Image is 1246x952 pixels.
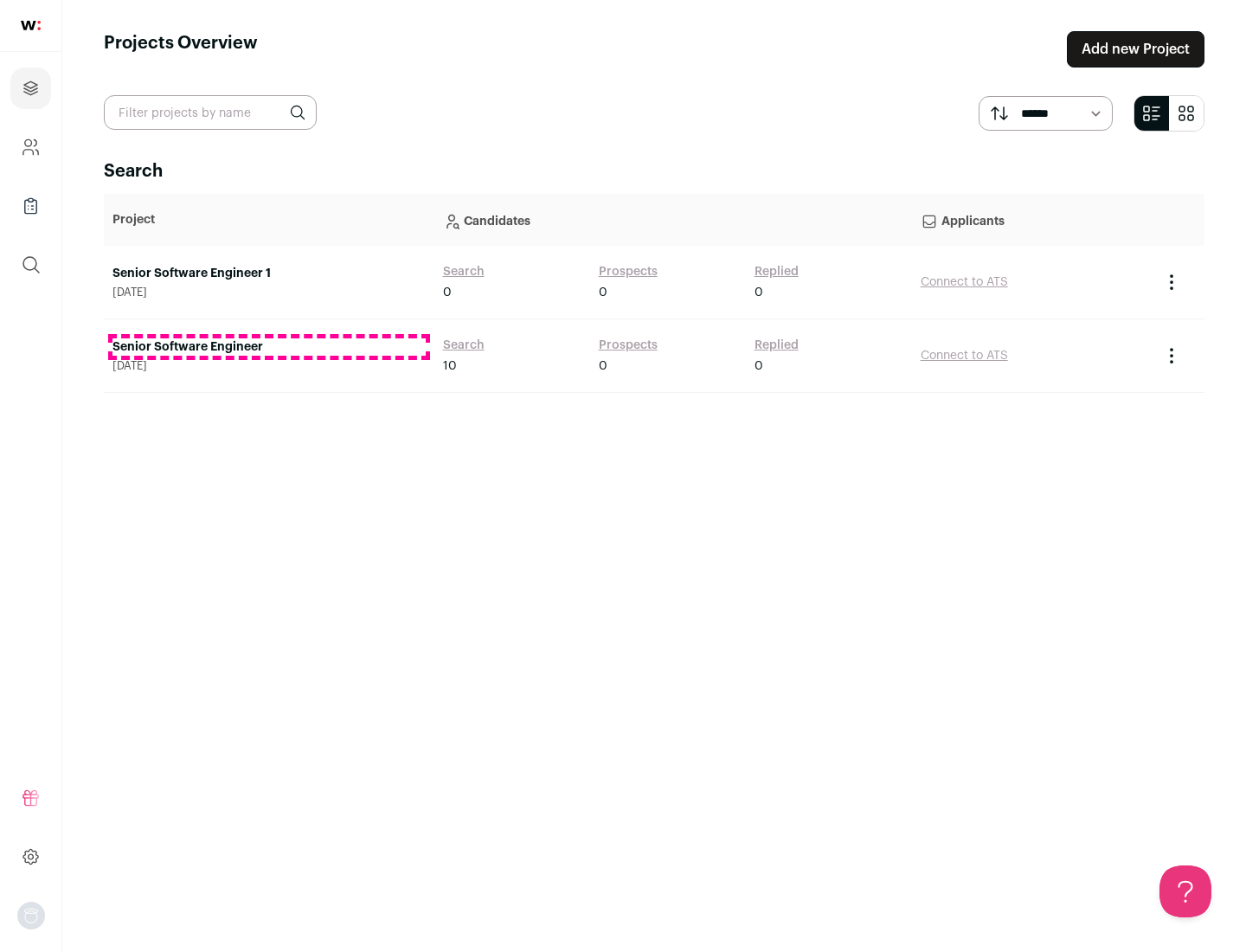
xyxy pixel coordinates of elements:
[599,337,658,354] a: Prospects
[104,31,258,68] h1: Projects Overview
[112,286,426,299] span: [DATE]
[755,357,763,375] span: 0
[443,337,485,354] a: Search
[921,350,1008,362] a: Connect to ATS
[443,284,452,301] span: 0
[1159,865,1211,917] iframe: Help Scout Beacon - Open
[1161,272,1182,293] button: Project Actions
[755,337,799,354] a: Replied
[921,276,1008,288] a: Connect to ATS
[10,185,51,227] a: Company Lists
[10,126,51,168] a: Company and ATS Settings
[443,203,903,237] p: Candidates
[755,263,799,280] a: Replied
[443,263,485,280] a: Search
[921,203,1144,237] p: Applicants
[104,159,1204,183] h2: Search
[1161,345,1182,366] button: Project Actions
[1067,31,1204,68] a: Add new Project
[599,284,607,301] span: 0
[443,357,457,375] span: 10
[10,68,51,109] a: Projects
[17,902,45,929] img: nopic.png
[599,263,658,280] a: Prospects
[112,338,426,356] a: Senior Software Engineer
[17,902,45,929] button: Open dropdown
[112,359,426,373] span: [DATE]
[21,21,41,30] img: wellfound-shorthand-0d5821cbd27db2630d0214b213865d53afaa358527fdda9d0ea32b1df1b89c2c.svg
[599,357,607,375] span: 0
[112,265,426,282] a: Senior Software Engineer 1
[755,284,763,301] span: 0
[104,95,317,130] input: Filter projects by name
[112,211,426,228] p: Project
